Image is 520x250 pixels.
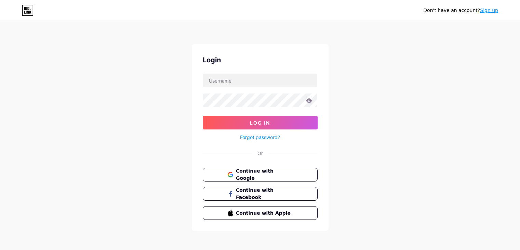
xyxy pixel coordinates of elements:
[240,134,280,141] a: Forgot password?
[203,168,318,182] button: Continue with Google
[203,206,318,220] button: Continue with Apple
[203,116,318,129] button: Log In
[203,74,317,87] input: Username
[250,120,270,126] span: Log In
[257,150,263,157] div: Or
[203,187,318,201] button: Continue with Facebook
[423,7,498,14] div: Don't have an account?
[480,8,498,13] a: Sign up
[236,167,292,182] span: Continue with Google
[236,187,292,201] span: Continue with Facebook
[203,55,318,65] div: Login
[236,210,292,217] span: Continue with Apple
